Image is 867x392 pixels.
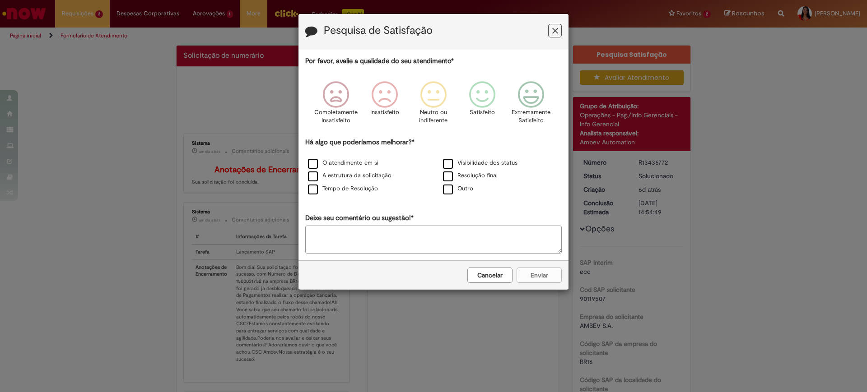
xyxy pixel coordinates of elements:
[324,25,433,37] label: Pesquisa de Satisfação
[370,108,399,117] p: Insatisfeito
[305,213,414,223] label: Deixe seu comentário ou sugestão!*
[512,108,550,125] p: Extremamente Satisfeito
[362,74,408,136] div: Insatisfeito
[417,108,450,125] p: Neutro ou indiferente
[443,159,517,167] label: Visibilidade dos status
[467,267,513,283] button: Cancelar
[470,108,495,117] p: Satisfeito
[308,184,378,193] label: Tempo de Resolução
[305,56,454,66] label: Por favor, avalie a qualidade do seu atendimento*
[314,108,358,125] p: Completamente Insatisfeito
[459,74,505,136] div: Satisfeito
[508,74,554,136] div: Extremamente Satisfeito
[443,171,498,180] label: Resolução final
[410,74,457,136] div: Neutro ou indiferente
[308,171,392,180] label: A estrutura da solicitação
[308,159,378,167] label: O atendimento em si
[305,138,562,196] div: Há algo que poderíamos melhorar?*
[312,74,359,136] div: Completamente Insatisfeito
[443,184,473,193] label: Outro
